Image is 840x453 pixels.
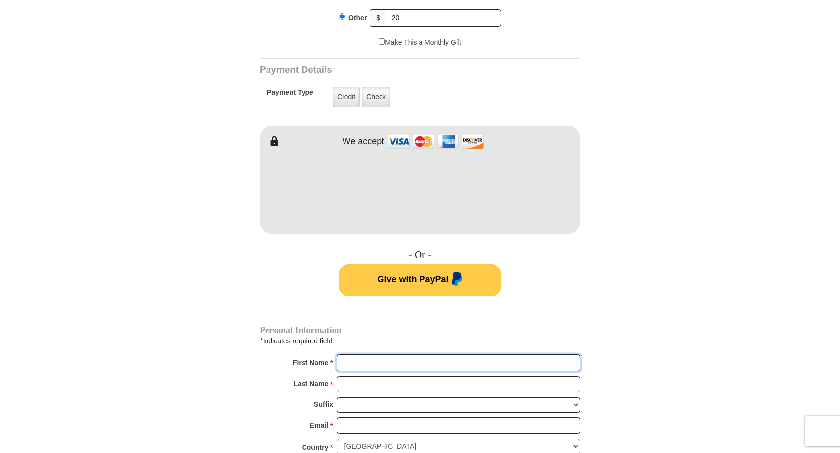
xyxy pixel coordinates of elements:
[348,14,367,22] span: Other
[260,249,580,261] h4: - Or -
[343,136,384,147] h4: We accept
[370,9,386,27] span: $
[449,272,463,288] img: paypal
[260,64,511,75] h3: Payment Details
[362,87,390,107] label: Check
[333,87,360,107] label: Credit
[386,9,501,27] input: Other Amount
[294,377,329,391] strong: Last Name
[260,326,580,334] h4: Personal Information
[339,264,501,296] button: Give with PayPal
[377,274,448,284] span: Give with PayPal
[267,88,313,102] h5: Payment Type
[379,38,385,45] input: Make This a Monthly Gift
[293,356,328,370] strong: First Name
[379,38,461,48] label: Make This a Monthly Gift
[260,335,580,347] div: Indicates required field
[386,131,485,152] img: credit cards accepted
[314,397,333,411] strong: Suffix
[310,418,328,432] strong: Email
